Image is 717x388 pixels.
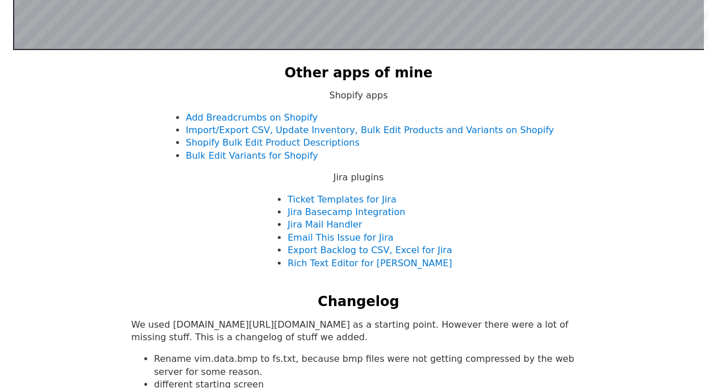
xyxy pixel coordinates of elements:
a: Export Backlog to CSV, Excel for Jira [287,245,452,255]
a: Jira Basecamp Integration [287,207,405,217]
a: Ticket Templates for Jira [287,194,396,205]
a: Shopify Bulk Edit Product Descriptions [186,137,360,148]
a: Email This Issue for Jira [287,232,393,243]
li: Rename vim.data.bmp to fs.txt, because bmp files were not getting compressed by the web server fo... [154,353,586,378]
a: Add Breadcrumbs on Shopify [186,112,318,123]
a: Bulk Edit Variants for Shopify [186,150,318,161]
a: Import/Export CSV, Update Inventory, Bulk Edit Products and Variants on Shopify [186,125,554,135]
h2: Other apps of mine [285,64,433,83]
a: Rich Text Editor for [PERSON_NAME] [287,258,452,269]
h2: Changelog [318,292,399,312]
a: Jira Mail Handler [287,219,362,230]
